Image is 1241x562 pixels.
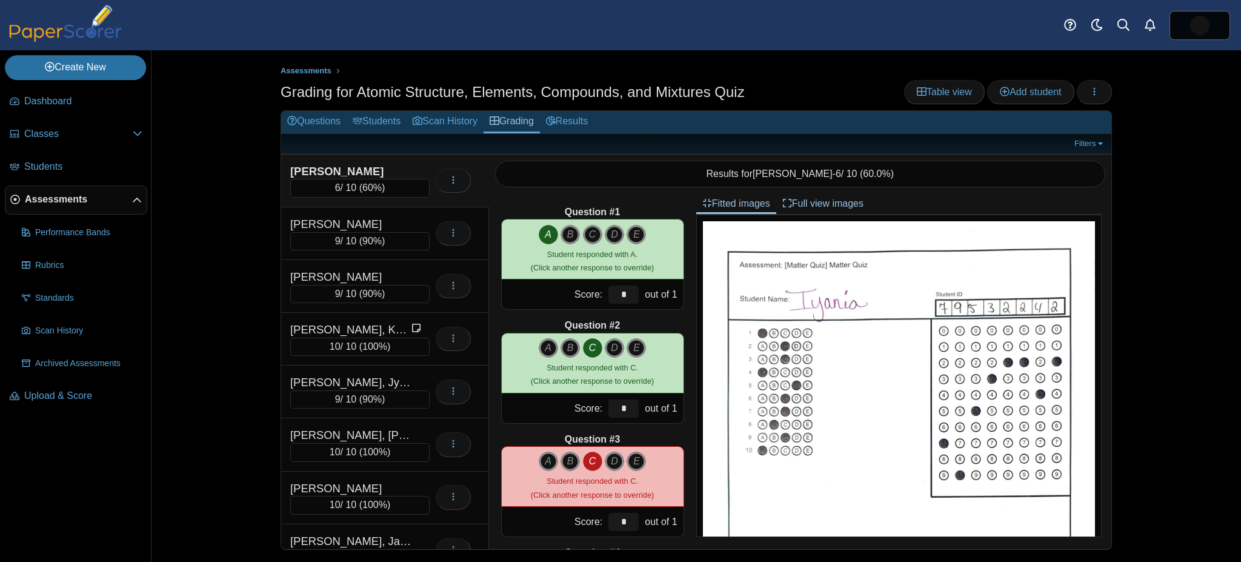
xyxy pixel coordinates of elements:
[362,236,382,246] span: 90%
[561,452,580,471] i: B
[35,259,142,272] span: Rubrics
[290,375,411,390] div: [PERSON_NAME], JyQuez
[565,206,620,219] b: Question #1
[278,64,334,79] a: Assessments
[362,447,387,457] span: 100%
[290,534,411,549] div: [PERSON_NAME], Jaquesz
[605,338,624,358] i: D
[531,477,654,499] small: (Click another response to override)
[642,507,683,537] div: out of 1
[502,507,606,537] div: Score:
[290,427,411,443] div: [PERSON_NAME], [PERSON_NAME]
[917,87,972,97] span: Table view
[362,341,387,352] span: 100%
[540,111,594,133] a: Results
[5,382,147,411] a: Upload & Score
[24,127,133,141] span: Classes
[1071,138,1108,150] a: Filters
[362,500,387,510] span: 100%
[290,164,411,179] div: [PERSON_NAME]
[547,363,638,372] span: Student responded with C.
[35,227,142,239] span: Performance Bands
[290,443,430,461] div: / 10 ( )
[281,111,347,133] a: Questions
[290,481,411,497] div: [PERSON_NAME]
[5,33,126,44] a: PaperScorer
[330,500,341,510] span: 10
[1137,12,1163,39] a: Alerts
[561,225,580,244] i: B
[627,452,646,471] i: E
[696,193,776,214] a: Fitted images
[565,319,620,332] b: Question #2
[495,161,1106,187] div: Results for - / 10 ( )
[539,452,558,471] i: A
[362,182,382,193] span: 60%
[547,250,637,259] span: Student responded with A.
[35,292,142,304] span: Standards
[561,338,580,358] i: B
[753,169,833,179] span: [PERSON_NAME]
[484,111,540,133] a: Grading
[605,225,624,244] i: D
[362,289,382,299] span: 90%
[642,279,683,309] div: out of 1
[1190,16,1209,35] span: Jasmine McNair
[605,452,624,471] i: D
[17,218,147,247] a: Performance Bands
[1169,11,1230,40] a: ps.74CSeXsONR1xs8MJ
[5,120,147,149] a: Classes
[335,182,341,193] span: 6
[539,338,558,358] i: A
[1000,87,1061,97] span: Add student
[583,452,602,471] i: C
[35,358,142,370] span: Archived Assessments
[904,80,985,104] a: Table view
[290,216,411,232] div: [PERSON_NAME]
[5,55,146,79] a: Create New
[583,225,602,244] i: C
[330,447,341,457] span: 10
[347,111,407,133] a: Students
[290,232,430,250] div: / 10 ( )
[531,363,654,386] small: (Click another response to override)
[531,250,654,272] small: (Click another response to override)
[25,193,132,206] span: Assessments
[17,316,147,346] a: Scan History
[290,269,411,285] div: [PERSON_NAME]
[539,225,558,244] i: A
[290,285,430,303] div: / 10 ( )
[330,341,341,352] span: 10
[335,236,341,246] span: 9
[502,279,606,309] div: Score:
[290,496,430,514] div: / 10 ( )
[24,160,142,173] span: Students
[17,284,147,313] a: Standards
[24,389,142,403] span: Upload & Score
[17,349,147,378] a: Archived Assessments
[502,393,606,423] div: Score:
[5,186,147,215] a: Assessments
[290,322,411,338] div: [PERSON_NAME], Keiyalah
[5,153,147,182] a: Students
[335,289,341,299] span: 9
[547,477,638,486] span: Student responded with C.
[583,338,602,358] i: C
[836,169,841,179] span: 6
[642,393,683,423] div: out of 1
[290,179,430,197] div: / 10 ( )
[290,338,430,356] div: / 10 ( )
[1190,16,1209,35] img: ps.74CSeXsONR1xs8MJ
[290,390,430,409] div: / 10 ( )
[24,95,142,108] span: Dashboard
[362,394,382,404] span: 90%
[987,80,1074,104] a: Add student
[335,394,341,404] span: 9
[627,338,646,358] i: E
[565,546,620,560] b: Question #4
[627,225,646,244] i: E
[5,87,147,116] a: Dashboard
[35,325,142,337] span: Scan History
[281,66,331,75] span: Assessments
[863,169,890,179] span: 60.0%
